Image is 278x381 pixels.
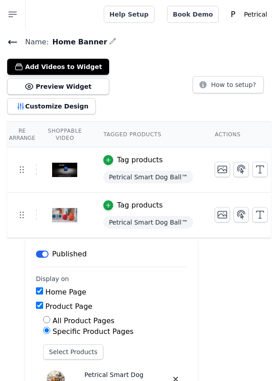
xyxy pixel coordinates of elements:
span: Petrical Smart Dog Ball™ [103,171,193,183]
text: P [231,10,235,19]
img: vizup-images-a133.png [52,148,77,191]
button: Add Videos to Widget [7,59,109,75]
span: Petrical Smart Dog Ball™ [103,216,193,229]
button: Change Thumbnail [215,162,230,177]
label: Home Page [45,288,86,296]
label: Product Page [45,302,93,311]
th: Shoppable Video [37,122,93,147]
div: Tag products [117,200,163,211]
span: Home Banner [49,37,107,48]
button: P Petrical [226,6,271,22]
button: How to setup? [193,76,264,93]
p: Published [52,249,87,260]
div: Edit Name [109,36,116,48]
button: Tag products [103,155,163,165]
label: All Product Pages [53,316,115,325]
button: Change Thumbnail [215,207,230,222]
label: Specific Product Pages [53,327,133,336]
a: Book Demo [167,6,219,23]
div: Tag products [117,155,163,165]
th: Re Arrange [7,122,37,147]
img: vizup-images-7224.png [52,194,77,237]
p: Petrical [240,6,271,22]
legend: Display on [36,274,69,283]
button: Tag products [103,200,163,211]
a: Help Setup [104,6,154,23]
a: How to setup? [193,82,264,91]
button: Customize Design [7,98,96,114]
button: Preview Widget [7,78,109,95]
span: Name: [18,37,49,48]
th: Tagged Products [93,122,204,147]
button: Select Products [43,344,103,359]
